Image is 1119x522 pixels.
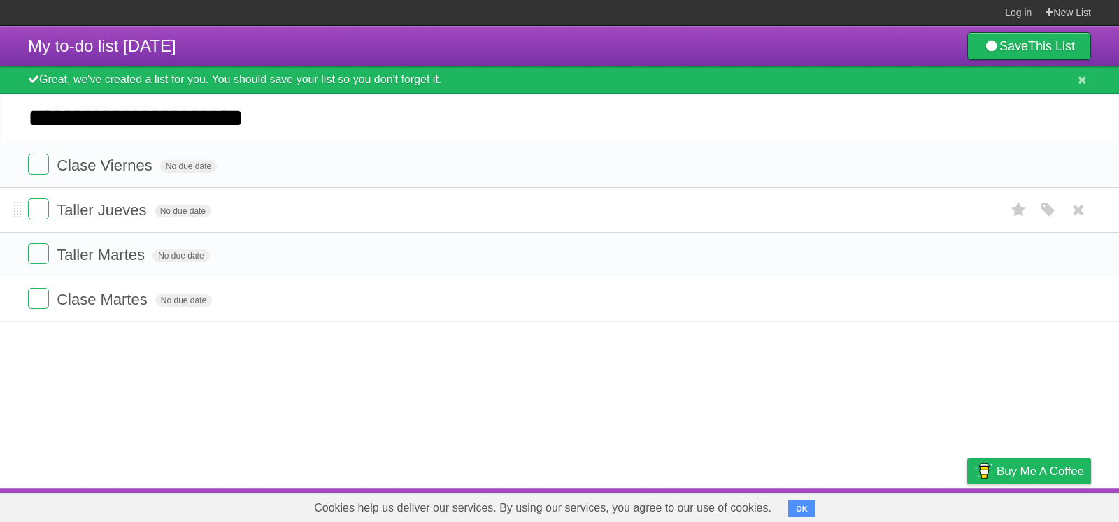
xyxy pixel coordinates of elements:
label: Done [28,288,49,309]
a: Terms [901,492,932,519]
a: Suggest a feature [1003,492,1091,519]
a: SaveThis List [967,32,1091,60]
b: This List [1028,39,1075,53]
label: Star task [1006,198,1032,222]
img: Buy me a coffee [974,459,993,483]
label: Done [28,243,49,264]
span: No due date [160,160,217,173]
span: My to-do list [DATE] [28,36,176,55]
span: Clase Viernes [57,157,156,174]
span: Taller Martes [57,246,148,263]
span: No due date [155,294,212,307]
span: Clase Martes [57,291,151,308]
label: Done [28,198,49,219]
label: Done [28,154,49,175]
span: Taller Jueves [57,201,150,219]
a: Privacy [949,492,985,519]
span: Buy me a coffee [997,459,1084,484]
a: About [781,492,811,519]
a: Buy me a coffee [967,458,1091,484]
span: No due date [155,205,211,217]
a: Developers [827,492,884,519]
span: No due date [152,249,209,262]
span: Cookies help us deliver our services. By using our services, you agree to our use of cookies. [300,494,785,522]
button: OK [788,500,815,517]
